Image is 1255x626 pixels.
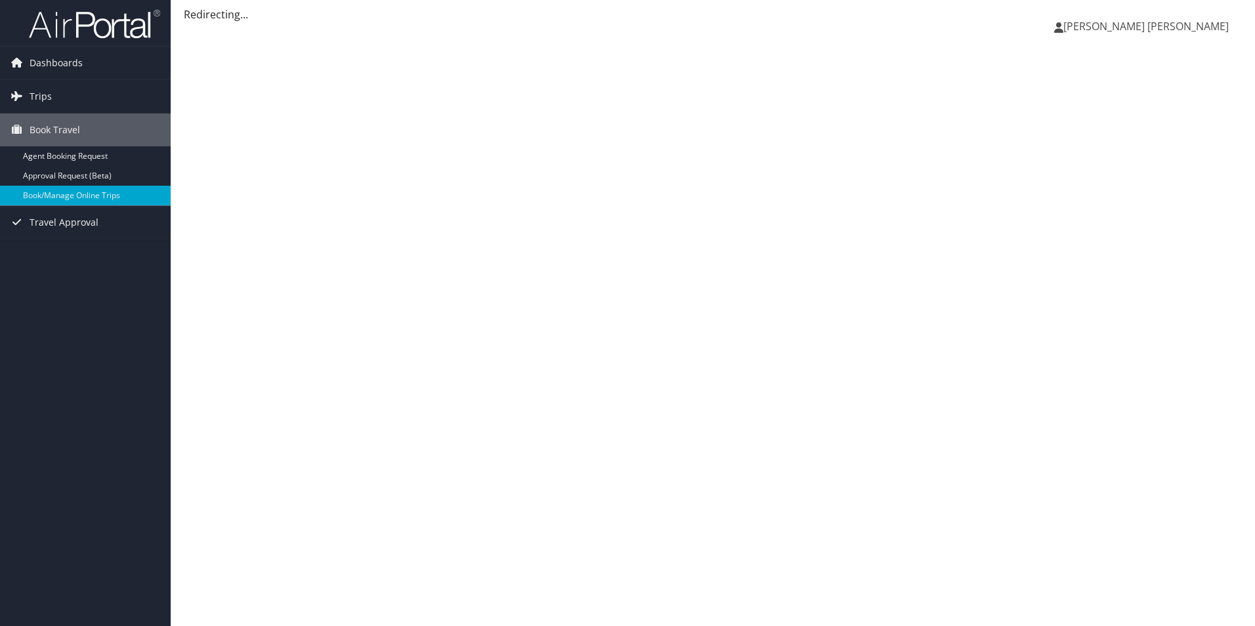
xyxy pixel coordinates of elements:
[1054,7,1242,46] a: [PERSON_NAME] [PERSON_NAME]
[184,7,1242,22] div: Redirecting...
[30,206,98,239] span: Travel Approval
[30,114,80,146] span: Book Travel
[30,47,83,79] span: Dashboards
[30,80,52,113] span: Trips
[1063,19,1229,33] span: [PERSON_NAME] [PERSON_NAME]
[29,9,160,39] img: airportal-logo.png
